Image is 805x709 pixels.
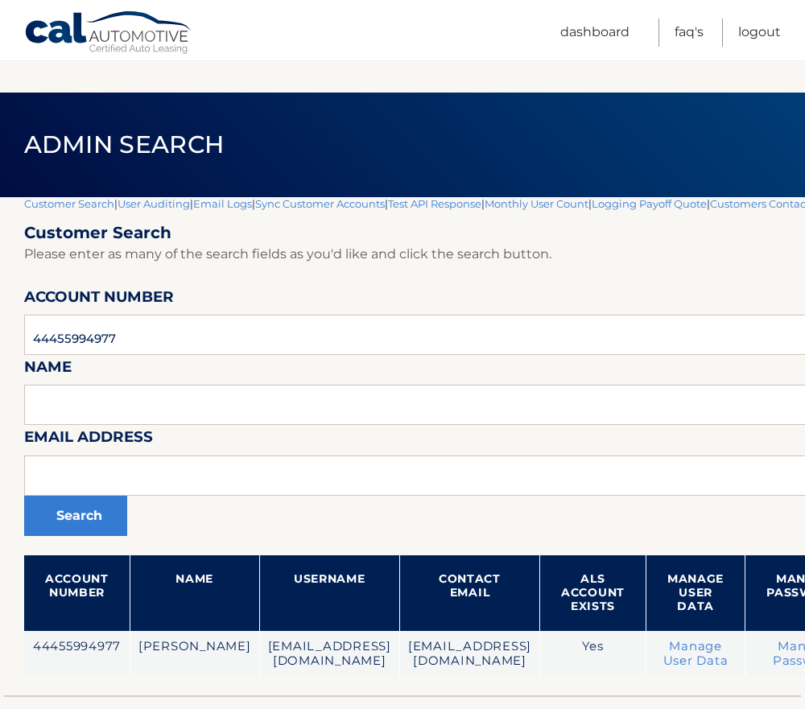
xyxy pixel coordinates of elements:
td: [PERSON_NAME] [130,631,259,677]
td: 44455994977 [24,631,130,677]
th: ALS Account Exists [540,555,646,631]
th: Manage User Data [646,555,745,631]
button: Search [24,496,127,536]
a: Manage User Data [663,639,729,668]
th: Name [130,555,259,631]
a: Logout [738,19,781,47]
a: Customer Search [24,197,114,210]
span: Admin Search [24,130,225,159]
th: Username [259,555,399,631]
td: [EMAIL_ADDRESS][DOMAIN_NAME] [259,631,399,677]
a: Cal Automotive [24,10,193,57]
a: Test API Response [388,197,481,210]
td: Yes [540,631,646,677]
a: User Auditing [118,197,190,210]
label: Email Address [24,425,153,455]
a: Dashboard [560,19,630,47]
a: FAQ's [675,19,704,47]
a: Sync Customer Accounts [255,197,385,210]
a: Monthly User Count [485,197,588,210]
label: Account Number [24,285,174,315]
td: [EMAIL_ADDRESS][DOMAIN_NAME] [399,631,539,677]
a: Logging Payoff Quote [592,197,707,210]
th: Account Number [24,555,130,631]
label: Name [24,355,72,385]
th: Contact Email [399,555,539,631]
a: Email Logs [193,197,252,210]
